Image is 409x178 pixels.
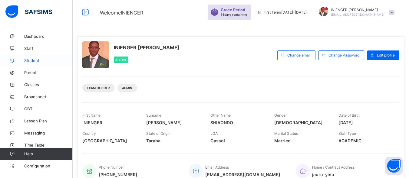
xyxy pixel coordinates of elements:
[24,58,73,63] span: Student
[24,151,72,156] span: Help
[313,7,397,17] div: INIENGERSIMON
[24,34,73,39] span: Dashboard
[24,143,73,147] span: Time Table
[338,131,356,136] span: Staff Type
[24,106,73,111] span: CBT
[221,13,247,16] span: 14 days remaining
[146,138,201,143] span: Taraba
[24,163,72,168] span: Configuration
[205,165,229,170] span: Email Address
[385,157,403,175] button: Open asap
[82,120,137,125] span: INIENGER
[100,10,143,16] span: Welcome INIENGER
[210,131,218,136] span: LGA
[210,138,265,143] span: Gassol
[338,113,360,118] span: Date of Birth
[146,113,161,118] span: Surname
[312,172,355,177] span: jauro-yinu
[331,13,384,16] span: [EMAIL_ADDRESS][DOMAIN_NAME]
[122,86,132,90] span: Admin
[211,8,218,16] img: sticker-purple.71386a28dfed39d6af7621340158ba97.svg
[24,46,73,51] span: Staff
[338,138,393,143] span: ACADEMIC
[221,8,245,12] span: Grace Period
[338,120,393,125] span: [DATE]
[331,8,384,12] span: INIENGER [PERSON_NAME]
[82,131,96,136] span: Country
[24,94,73,99] span: Broadsheet
[24,118,73,123] span: Lesson Plan
[82,138,137,143] span: [GEOGRAPHIC_DATA]
[377,53,395,57] span: Edit profile
[210,113,231,118] span: Other Name
[87,86,110,90] span: Exam Officer
[24,131,73,135] span: Messaging
[274,120,329,125] span: [DEMOGRAPHIC_DATA]
[205,172,280,177] span: [EMAIL_ADDRESS][DOMAIN_NAME]
[274,113,287,118] span: Gender
[99,165,124,170] span: Phone Number
[312,165,355,170] span: Home / Contract Address
[210,120,265,125] span: SHIAONDO
[5,5,52,18] img: safsims
[274,138,329,143] span: Married
[146,131,170,136] span: State of Origin
[146,120,201,125] span: [PERSON_NAME]
[287,53,311,57] span: Change email
[99,172,137,177] span: [PHONE_NUMBER]
[328,53,359,57] span: Change Password
[24,70,73,75] span: Parent
[114,44,180,50] span: INIENGER [PERSON_NAME]
[24,82,73,87] span: Classes
[82,113,101,118] span: First Name
[257,10,307,15] span: session/term information
[274,131,298,136] span: Marital Status
[115,58,127,62] span: Active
